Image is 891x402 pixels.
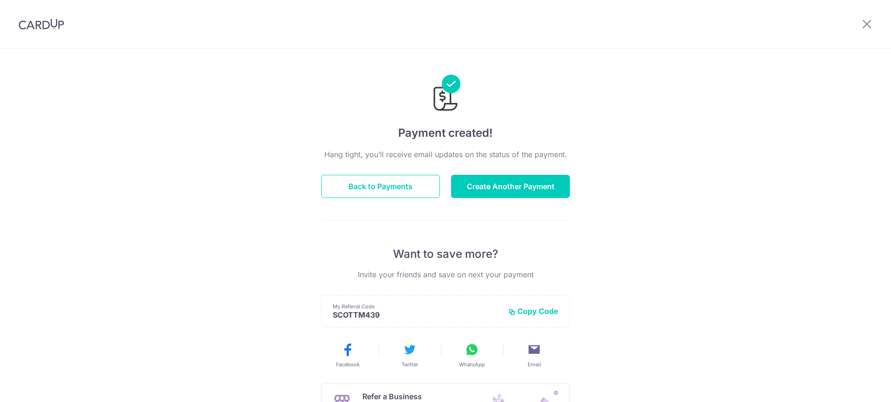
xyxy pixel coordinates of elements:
p: Want to save more? [321,247,570,262]
p: Hang tight, you’ll receive email updates on the status of the payment. [321,149,570,160]
span: Twitter [401,361,418,368]
button: WhatsApp [445,342,499,368]
p: Invite your friends and save on next your payment [321,269,570,280]
span: WhatsApp [459,361,485,368]
span: Facebook [336,361,360,368]
button: Create Another Payment [451,175,570,198]
p: Refer a Business [362,391,464,402]
button: Email [507,342,562,368]
button: Twitter [382,342,437,368]
button: Copy Code [508,306,558,316]
button: Back to Payments [321,175,440,198]
h4: Payment created! [321,125,570,141]
p: My Referral Code [333,303,501,310]
img: CardUp [19,19,64,30]
img: Payments [431,75,460,114]
p: SCOTTM439 [333,310,501,319]
button: Facebook [320,342,375,368]
span: Email [528,361,541,368]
